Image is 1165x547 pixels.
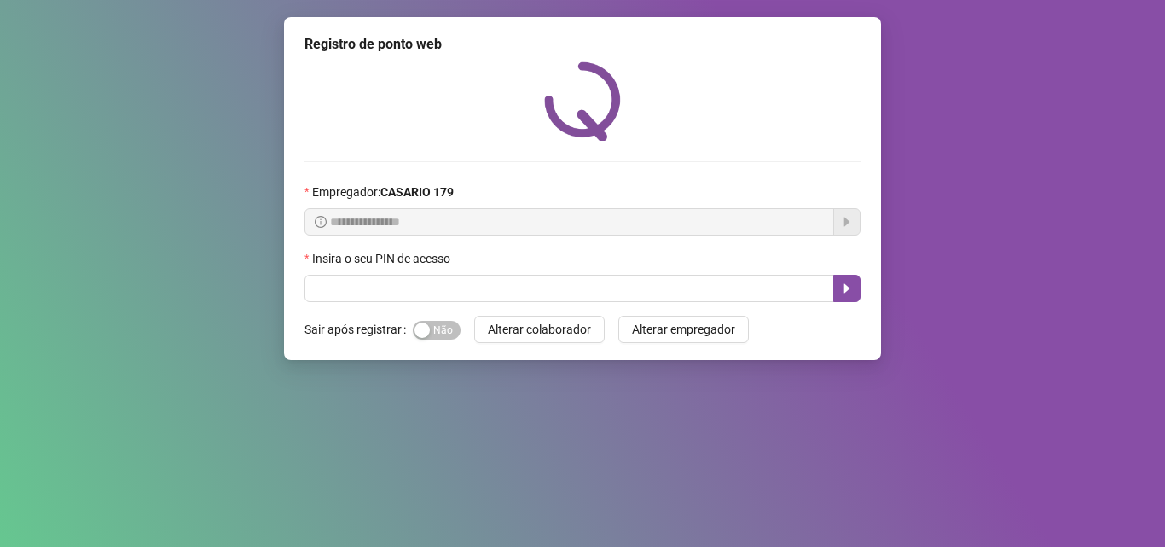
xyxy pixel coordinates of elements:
button: Alterar colaborador [474,316,605,343]
img: QRPoint [544,61,621,141]
span: Alterar empregador [632,320,735,339]
span: Alterar colaborador [488,320,591,339]
div: Registro de ponto web [304,34,861,55]
span: info-circle [315,216,327,228]
button: Alterar empregador [618,316,749,343]
label: Sair após registrar [304,316,413,343]
label: Insira o seu PIN de acesso [304,249,461,268]
strong: CASARIO 179 [380,185,454,199]
span: caret-right [840,282,854,295]
span: Empregador : [312,183,454,201]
